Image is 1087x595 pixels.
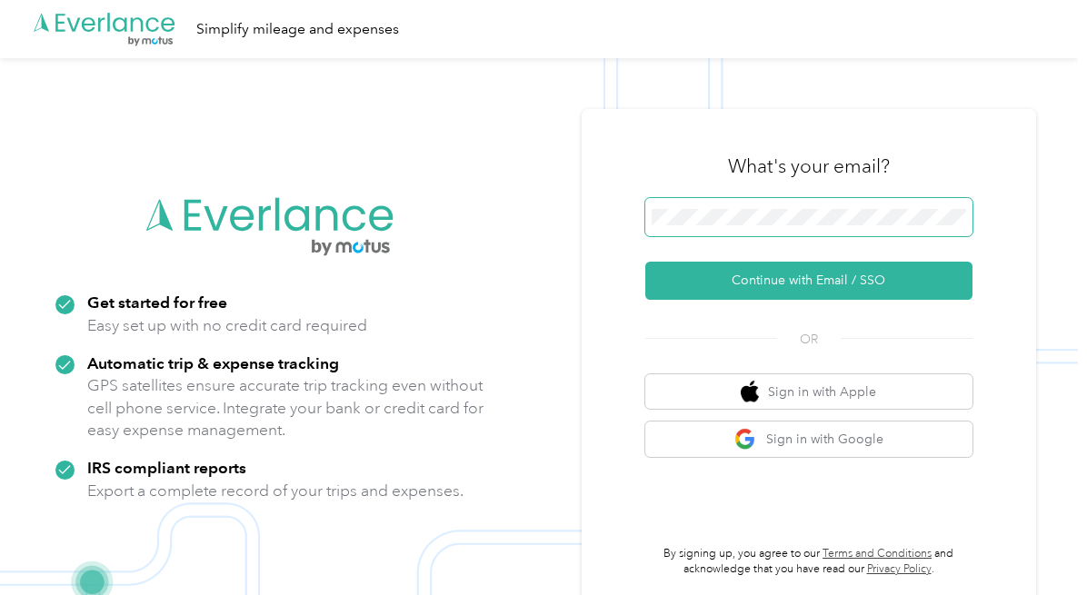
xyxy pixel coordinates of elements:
[196,18,399,41] div: Simplify mileage and expenses
[87,314,367,337] p: Easy set up with no credit card required
[645,262,972,300] button: Continue with Email / SSO
[645,546,972,578] p: By signing up, you agree to our and acknowledge that you have read our .
[645,374,972,410] button: apple logoSign in with Apple
[87,458,246,477] strong: IRS compliant reports
[728,154,890,179] h3: What's your email?
[734,428,757,451] img: google logo
[823,547,932,560] a: Terms and Conditions
[87,374,484,441] p: GPS satellites ensure accurate trip tracking even without cell phone service. Integrate your bank...
[87,293,227,312] strong: Get started for free
[741,381,759,403] img: apple logo
[645,421,972,457] button: google logoSign in with Google
[777,330,841,349] span: OR
[867,562,932,576] a: Privacy Policy
[87,353,339,372] strong: Automatic trip & expense tracking
[87,480,464,502] p: Export a complete record of your trips and expenses.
